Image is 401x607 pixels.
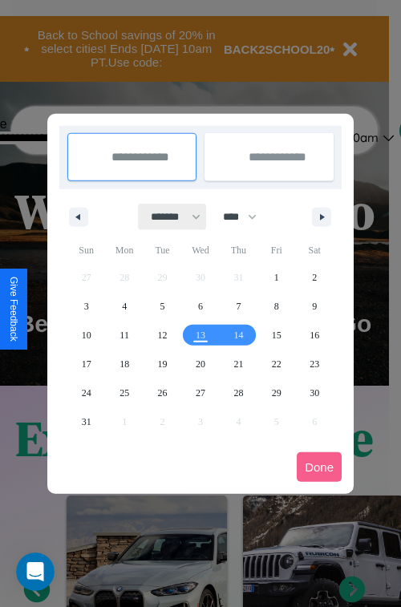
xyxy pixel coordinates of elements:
[257,378,295,407] button: 29
[198,292,203,321] span: 6
[220,350,257,378] button: 21
[67,407,105,436] button: 31
[181,350,219,378] button: 20
[144,321,181,350] button: 12
[119,350,129,378] span: 18
[105,378,143,407] button: 25
[67,378,105,407] button: 24
[119,321,129,350] span: 11
[274,263,279,292] span: 1
[105,292,143,321] button: 4
[82,350,91,378] span: 17
[144,237,181,263] span: Tue
[272,350,282,378] span: 22
[296,378,334,407] button: 30
[296,292,334,321] button: 9
[272,321,282,350] span: 15
[220,321,257,350] button: 14
[257,292,295,321] button: 8
[312,292,317,321] span: 9
[236,292,241,321] span: 7
[16,552,55,591] iframe: Intercom live chat
[220,292,257,321] button: 7
[312,263,317,292] span: 2
[181,237,219,263] span: Wed
[196,378,205,407] span: 27
[67,237,105,263] span: Sun
[181,292,219,321] button: 6
[105,350,143,378] button: 18
[310,378,319,407] span: 30
[67,321,105,350] button: 10
[296,321,334,350] button: 16
[105,321,143,350] button: 11
[82,407,91,436] span: 31
[119,378,129,407] span: 25
[82,378,91,407] span: 24
[196,321,205,350] span: 13
[296,350,334,378] button: 23
[257,321,295,350] button: 15
[160,292,165,321] span: 5
[84,292,89,321] span: 3
[122,292,127,321] span: 4
[296,237,334,263] span: Sat
[181,378,219,407] button: 27
[82,321,91,350] span: 10
[158,378,168,407] span: 26
[310,321,319,350] span: 16
[257,350,295,378] button: 22
[144,292,181,321] button: 5
[158,350,168,378] span: 19
[233,321,243,350] span: 14
[158,321,168,350] span: 12
[220,237,257,263] span: Thu
[257,263,295,292] button: 1
[257,237,295,263] span: Fri
[67,350,105,378] button: 17
[310,350,319,378] span: 23
[233,378,243,407] span: 28
[233,350,243,378] span: 21
[144,378,181,407] button: 26
[297,452,342,482] button: Done
[272,378,282,407] span: 29
[196,350,205,378] span: 20
[144,350,181,378] button: 19
[181,321,219,350] button: 13
[8,277,19,342] div: Give Feedback
[67,292,105,321] button: 3
[105,237,143,263] span: Mon
[220,378,257,407] button: 28
[296,263,334,292] button: 2
[274,292,279,321] span: 8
